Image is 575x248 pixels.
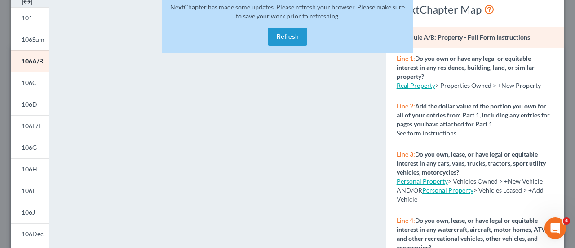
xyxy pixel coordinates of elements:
[11,202,49,223] a: 106J
[397,150,546,176] strong: Do you own, lease, or have legal or equitable interest in any cars, vans, trucks, tractors, sport...
[22,187,34,194] span: 106I
[11,137,49,158] a: 106G
[22,79,37,86] span: 106C
[22,208,35,216] span: 106J
[397,177,448,185] a: Personal Property
[22,14,32,22] span: 101
[22,230,44,238] span: 106Dec
[435,81,541,89] span: > Properties Owned > +New Property
[397,54,415,62] span: Line 1:
[397,81,435,89] a: Real Property
[397,102,415,110] span: Line 2:
[397,186,544,203] span: > Vehicles Leased > +Add Vehicle
[397,129,456,137] span: See form instructions
[11,50,49,72] a: 106A/B
[11,158,49,180] a: 106H
[422,186,473,194] a: Personal Property
[397,150,415,158] span: Line 3:
[11,29,49,50] a: 106Sum
[544,217,566,239] iframe: Intercom live chat
[22,57,43,65] span: 106A/B
[22,144,37,151] span: 106G
[22,122,42,130] span: 106E/F
[397,54,535,80] strong: Do you own or have any legal or equitable interest in any residence, building, land, or similar p...
[22,36,44,43] span: 106Sum
[22,165,37,173] span: 106H
[397,102,550,128] strong: Add the dollar value of the portion you own for all of your entries from Part 1, including any en...
[268,28,307,46] button: Refresh
[397,33,530,41] strong: Schedule A/B: Property - Full Form Instructions
[22,100,37,108] span: 106D
[397,177,543,194] span: > Vehicles Owned > +New Vehicle AND/OR
[170,3,405,20] span: NextChapter has made some updates. Please refresh your browser. Please make sure to save your wor...
[11,94,49,115] a: 106D
[11,180,49,202] a: 106I
[11,115,49,137] a: 106E/F
[11,7,49,29] a: 101
[11,72,49,94] a: 106C
[397,2,553,17] div: NextChapter Map
[563,217,570,225] span: 4
[397,216,415,224] span: Line 4:
[11,223,49,245] a: 106Dec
